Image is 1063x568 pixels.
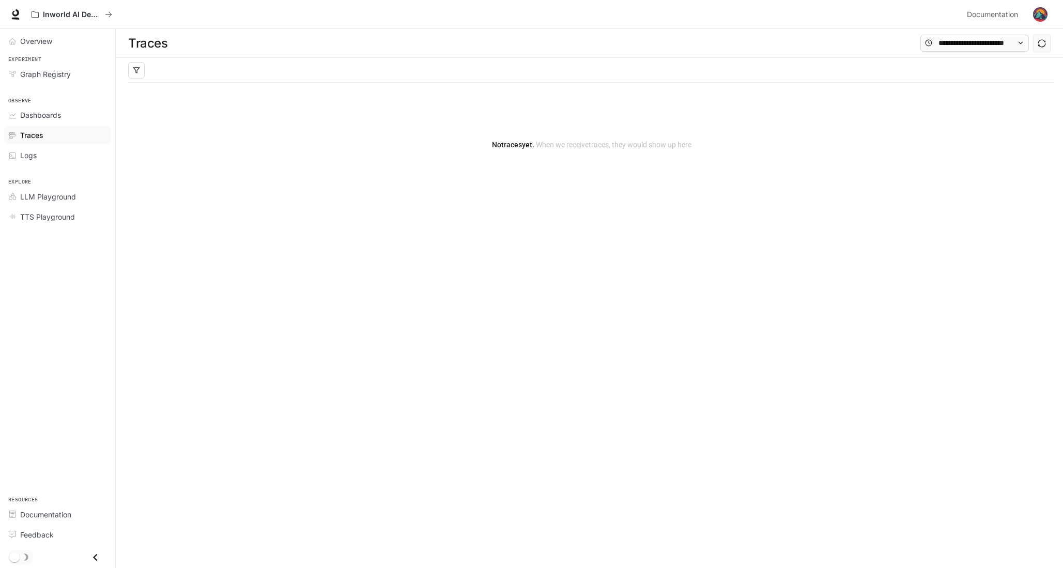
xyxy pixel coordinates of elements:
span: Feedback [20,529,54,540]
article: No traces yet. [492,139,691,150]
span: Documentation [967,8,1018,21]
span: Dashboards [20,110,61,120]
a: Dashboards [4,106,111,124]
a: Documentation [4,505,111,524]
a: Overview [4,32,111,50]
span: TTS Playground [20,211,75,222]
a: Feedback [4,526,111,544]
span: Traces [20,130,43,141]
span: Graph Registry [20,69,71,80]
a: Documentation [963,4,1026,25]
p: Inworld AI Demos [43,10,101,19]
button: Close drawer [84,547,107,568]
a: Traces [4,126,111,144]
a: Graph Registry [4,65,111,83]
button: All workspaces [27,4,117,25]
span: LLM Playground [20,191,76,202]
span: Logs [20,150,37,161]
a: Logs [4,146,111,164]
span: sync [1038,39,1046,48]
span: Overview [20,36,52,47]
h1: Traces [128,33,167,54]
a: LLM Playground [4,188,111,206]
button: User avatar [1030,4,1051,25]
span: When we receive traces , they would show up here [534,141,691,149]
a: TTS Playground [4,208,111,226]
img: User avatar [1033,7,1047,22]
span: Dark mode toggle [9,551,20,562]
span: Documentation [20,509,71,520]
